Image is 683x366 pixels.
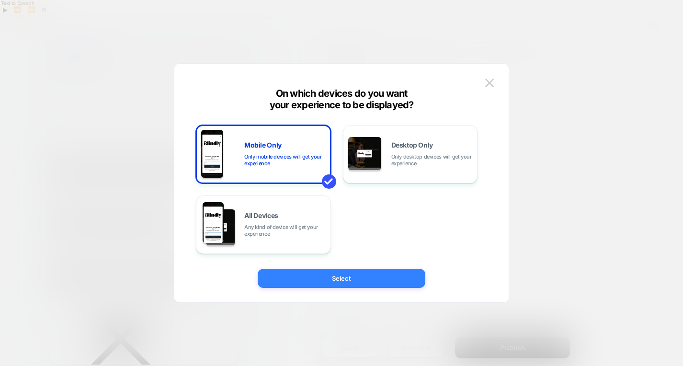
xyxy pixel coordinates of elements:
[485,79,494,87] img: close
[244,224,326,237] span: Any kind of device will get your experience
[244,153,326,167] span: Only mobile devices will get your experience
[391,142,433,149] span: Desktop Only
[270,88,414,111] span: On which devices do you want your experience to be displayed?
[258,269,425,288] button: Select
[391,153,473,167] span: Only desktop devices will get your experience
